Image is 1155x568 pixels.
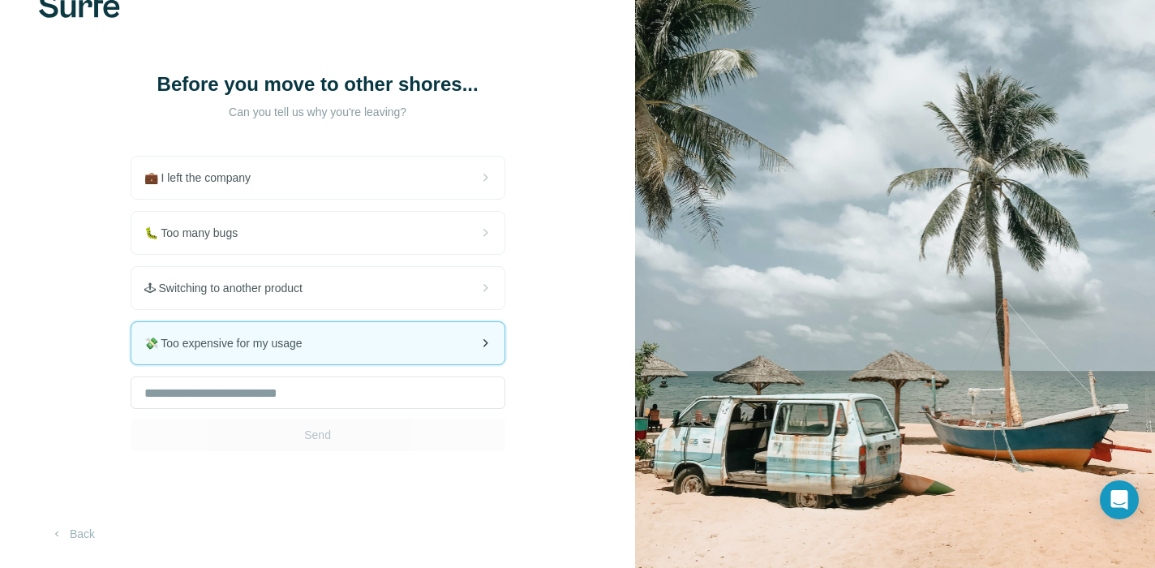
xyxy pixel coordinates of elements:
span: 💼 I left the company [144,170,264,186]
span: 💸 Too expensive for my usage [144,335,316,351]
p: Can you tell us why you're leaving? [156,104,480,120]
div: Open Intercom Messenger [1100,480,1139,519]
button: Back [39,519,106,549]
span: 🕹 Switching to another product [144,280,316,296]
h1: Before you move to other shores... [156,71,480,97]
span: 🐛 Too many bugs [144,225,251,241]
